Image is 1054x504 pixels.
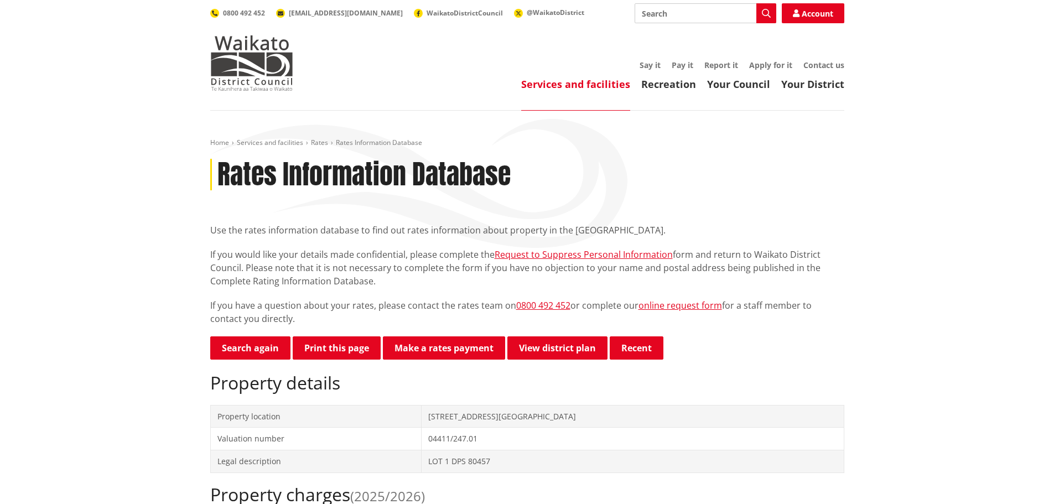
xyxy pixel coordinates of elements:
button: Print this page [293,336,381,360]
button: Recent [610,336,663,360]
a: 0800 492 452 [210,8,265,18]
td: [STREET_ADDRESS][GEOGRAPHIC_DATA] [422,405,844,428]
a: WaikatoDistrictCouncil [414,8,503,18]
h2: Property details [210,372,844,393]
input: Search input [635,3,776,23]
a: Contact us [803,60,844,70]
span: 0800 492 452 [223,8,265,18]
td: 04411/247.01 [422,428,844,450]
td: Valuation number [210,428,422,450]
a: Report it [704,60,738,70]
a: Home [210,138,229,147]
nav: breadcrumb [210,138,844,148]
a: Apply for it [749,60,792,70]
a: @WaikatoDistrict [514,8,584,17]
td: Legal description [210,450,422,472]
a: Say it [640,60,661,70]
span: @WaikatoDistrict [527,8,584,17]
a: Services and facilities [521,77,630,91]
a: Pay it [672,60,693,70]
a: Make a rates payment [383,336,505,360]
span: WaikatoDistrictCouncil [427,8,503,18]
a: Rates [311,138,328,147]
a: [EMAIL_ADDRESS][DOMAIN_NAME] [276,8,403,18]
a: Account [782,3,844,23]
span: [EMAIL_ADDRESS][DOMAIN_NAME] [289,8,403,18]
span: Rates Information Database [336,138,422,147]
a: Search again [210,336,290,360]
a: Recreation [641,77,696,91]
td: Property location [210,405,422,428]
p: If you have a question about your rates, please contact the rates team on or complete our for a s... [210,299,844,325]
img: Waikato District Council - Te Kaunihera aa Takiwaa o Waikato [210,35,293,91]
a: View district plan [507,336,608,360]
a: Request to Suppress Personal Information [495,248,673,261]
h1: Rates Information Database [217,159,511,191]
p: If you would like your details made confidential, please complete the form and return to Waikato ... [210,248,844,288]
td: LOT 1 DPS 80457 [422,450,844,472]
a: Your District [781,77,844,91]
p: Use the rates information database to find out rates information about property in the [GEOGRAPHI... [210,224,844,237]
a: online request form [638,299,722,311]
a: Services and facilities [237,138,303,147]
a: 0800 492 452 [516,299,570,311]
a: Your Council [707,77,770,91]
